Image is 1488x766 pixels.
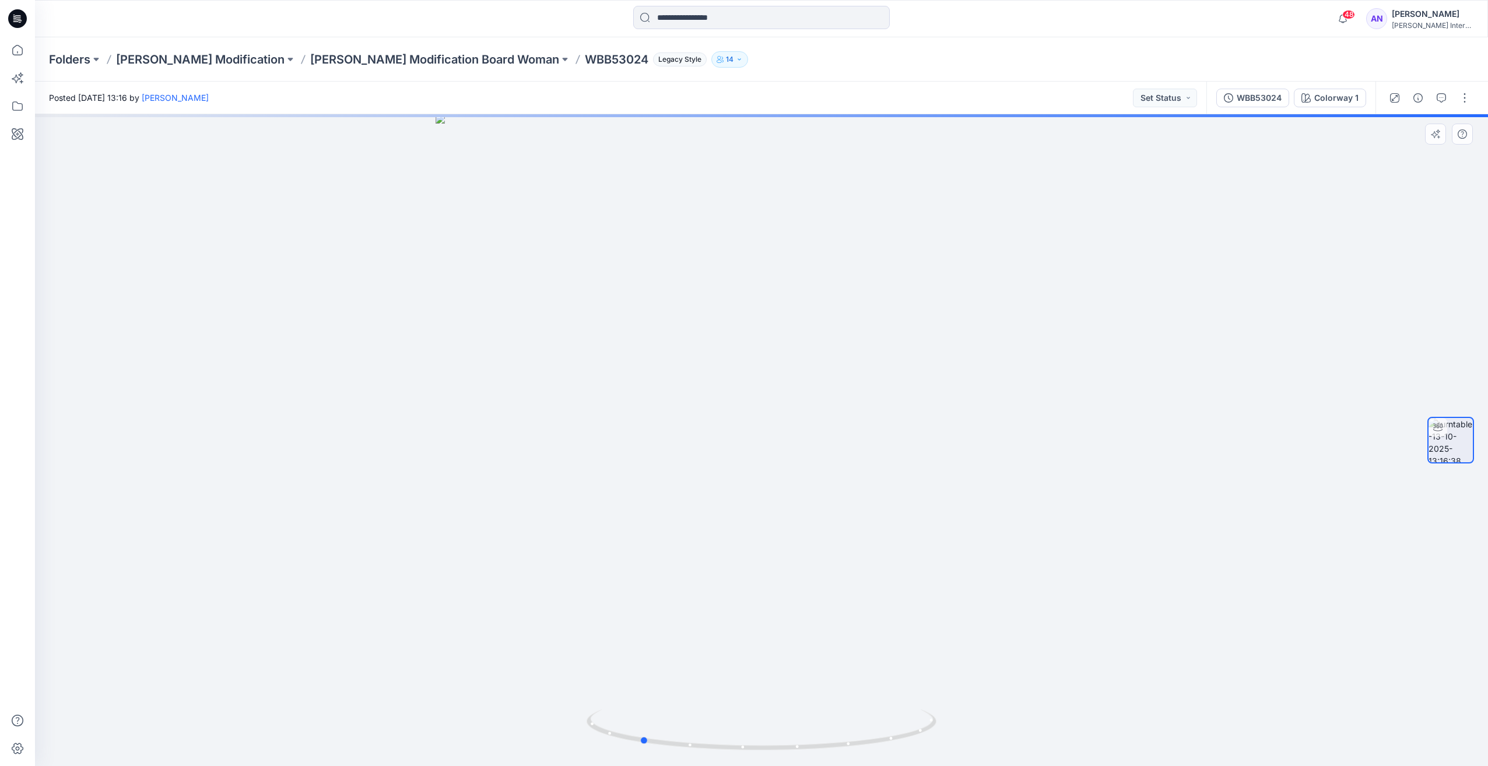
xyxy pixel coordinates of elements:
[1237,92,1282,104] div: WBB53024
[1294,89,1366,107] button: Colorway 1
[1366,8,1387,29] div: AN
[142,93,209,103] a: [PERSON_NAME]
[1314,92,1359,104] div: Colorway 1
[653,52,707,66] span: Legacy Style
[49,51,90,68] a: Folders
[711,51,748,68] button: 14
[648,51,707,68] button: Legacy Style
[1392,21,1473,30] div: [PERSON_NAME] International
[585,51,648,68] p: WBB53024
[49,92,209,104] span: Posted [DATE] 13:16 by
[1429,418,1473,462] img: turntable-13-10-2025-13:16:38
[1409,89,1427,107] button: Details
[1216,89,1289,107] button: WBB53024
[1392,7,1473,21] div: [PERSON_NAME]
[116,51,285,68] a: [PERSON_NAME] Modification
[310,51,559,68] a: [PERSON_NAME] Modification Board Woman
[726,53,734,66] p: 14
[1342,10,1355,19] span: 48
